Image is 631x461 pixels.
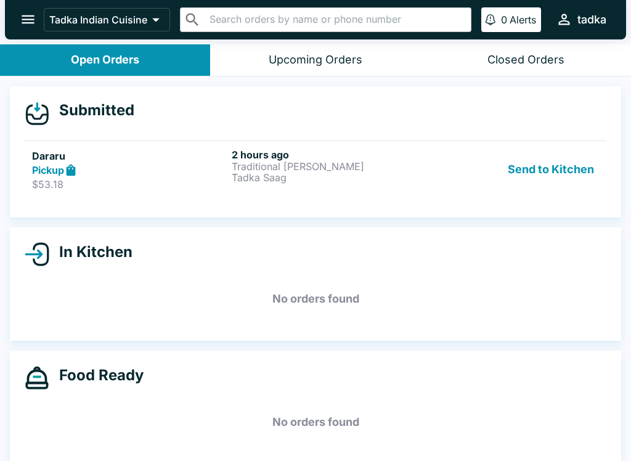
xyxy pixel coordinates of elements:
[232,149,426,161] h6: 2 hours ago
[501,14,507,26] p: 0
[32,149,227,163] h5: Dararu
[232,172,426,183] p: Tadka Saag
[25,400,606,444] h5: No orders found
[44,8,170,31] button: Tadka Indian Cuisine
[71,53,139,67] div: Open Orders
[503,149,599,191] button: Send to Kitchen
[232,161,426,172] p: Traditional [PERSON_NAME]
[32,178,227,190] p: $53.18
[487,53,564,67] div: Closed Orders
[577,12,606,27] div: tadka
[551,6,611,33] button: tadka
[49,366,144,385] h4: Food Ready
[25,277,606,321] h5: No orders found
[49,101,134,120] h4: Submitted
[49,14,147,26] p: Tadka Indian Cuisine
[206,11,466,28] input: Search orders by name or phone number
[25,141,606,198] a: DararuPickup$53.182 hours agoTraditional [PERSON_NAME]Tadka SaagSend to Kitchen
[49,243,132,261] h4: In Kitchen
[12,4,44,35] button: open drawer
[269,53,362,67] div: Upcoming Orders
[510,14,536,26] p: Alerts
[32,164,64,176] strong: Pickup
